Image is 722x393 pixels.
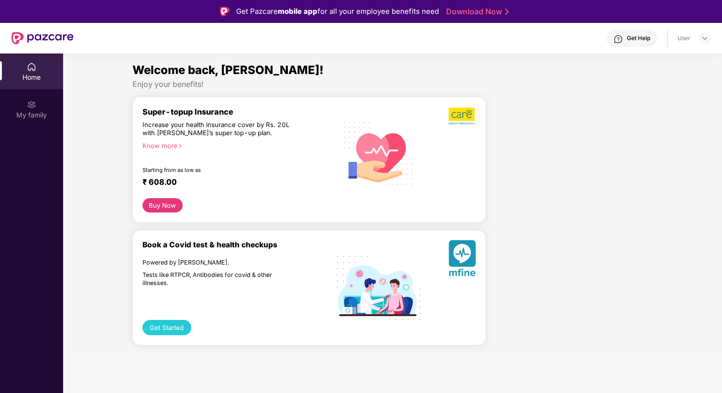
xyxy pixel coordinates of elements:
img: svg+xml;base64,PHN2ZyB4bWxucz0iaHR0cDovL3d3dy53My5vcmcvMjAwMC9zdmciIHhtbG5zOnhsaW5rPSJodHRwOi8vd3... [449,240,476,280]
div: Enjoy your benefits! [132,79,653,89]
span: right [177,143,183,149]
img: svg+xml;base64,PHN2ZyB4bWxucz0iaHR0cDovL3d3dy53My5vcmcvMjAwMC9zdmciIHhtbG5zOnhsaW5rPSJodHRwOi8vd3... [337,110,420,195]
img: svg+xml;base64,PHN2ZyBpZD0iSG9tZSIgeG1sbnM9Imh0dHA6Ly93d3cudzMub3JnLzIwMDAvc3ZnIiB3aWR0aD0iMjAiIG... [27,62,36,72]
div: ₹ 608.00 [142,177,328,189]
img: Stroke [505,7,509,17]
div: Starting from as low as [142,167,296,173]
div: Super-topup Insurance [142,107,337,117]
img: New Pazcare Logo [11,32,74,44]
strong: mobile app [278,7,317,16]
button: Buy Now [142,198,183,212]
div: Increase your health insurance cover by Rs. 20L with [PERSON_NAME]’s super top-up plan. [142,121,295,138]
div: Get Pazcare for all your employee benefits need [236,6,439,17]
a: Download Now [446,7,506,17]
img: b5dec4f62d2307b9de63beb79f102df3.png [449,107,476,125]
img: svg+xml;base64,PHN2ZyBpZD0iSGVscC0zMngzMiIgeG1sbnM9Imh0dHA6Ly93d3cudzMub3JnLzIwMDAvc3ZnIiB3aWR0aD... [613,34,623,44]
div: User [678,34,690,42]
img: svg+xml;base64,PHN2ZyBpZD0iRHJvcGRvd24tMzJ4MzIiIHhtbG5zPSJodHRwOi8vd3d3LnczLm9yZy8yMDAwL3N2ZyIgd2... [701,34,709,42]
div: Know more [142,142,331,149]
img: svg+xml;base64,PHN2ZyB4bWxucz0iaHR0cDovL3d3dy53My5vcmcvMjAwMC9zdmciIHdpZHRoPSIxOTIiIGhlaWdodD0iMT... [337,256,420,320]
div: Book a Covid test & health checkups [142,240,337,249]
div: Tests like RTPCR, Antibodies for covid & other illnesses. [142,271,295,287]
img: Logo [220,7,230,16]
div: Get Help [627,34,650,42]
div: Powered by [PERSON_NAME]. [142,259,295,267]
img: svg+xml;base64,PHN2ZyB3aWR0aD0iMjAiIGhlaWdodD0iMjAiIHZpZXdCb3g9IjAgMCAyMCAyMCIgZmlsbD0ibm9uZSIgeG... [27,100,36,109]
span: Welcome back, [PERSON_NAME]! [132,63,324,77]
button: Get Started [142,320,191,335]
